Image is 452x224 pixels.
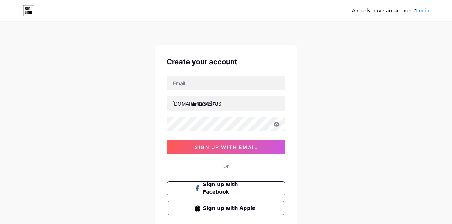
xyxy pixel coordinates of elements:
div: [DOMAIN_NAME]/ [172,100,214,107]
div: Already have an account? [352,7,429,14]
button: sign up with email [167,140,285,154]
button: Sign up with Facebook [167,181,285,195]
a: Login [416,8,429,13]
span: sign up with email [195,144,258,150]
div: Create your account [167,57,285,67]
button: Sign up with Apple [167,201,285,215]
span: Sign up with Facebook [203,181,258,196]
div: Or [223,163,229,170]
span: Sign up with Apple [203,205,258,212]
input: username [167,96,285,111]
input: Email [167,76,285,90]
